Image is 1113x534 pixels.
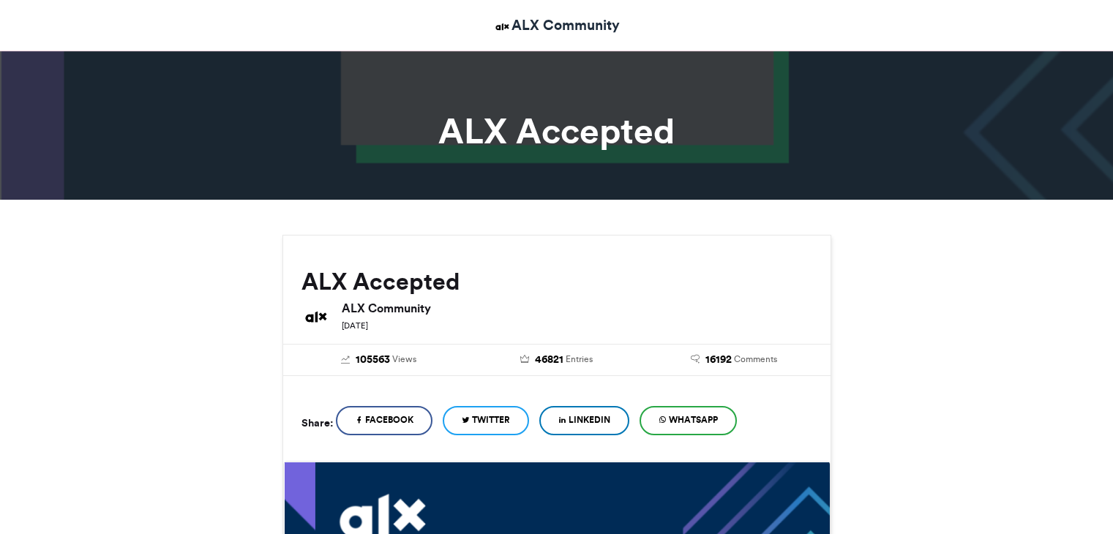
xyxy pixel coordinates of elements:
[342,302,812,314] h6: ALX Community
[356,352,390,368] span: 105563
[669,413,718,426] span: WhatsApp
[566,353,593,366] span: Entries
[301,413,333,432] h5: Share:
[301,352,457,368] a: 105563 Views
[479,352,634,368] a: 46821 Entries
[472,413,510,426] span: Twitter
[705,352,732,368] span: 16192
[301,268,812,295] h2: ALX Accepted
[493,15,620,36] a: ALX Community
[493,18,511,36] img: ALX Community
[301,302,331,331] img: ALX Community
[151,113,963,148] h1: ALX Accepted
[734,353,777,366] span: Comments
[569,413,610,426] span: LinkedIn
[392,353,416,366] span: Views
[656,352,812,368] a: 16192 Comments
[336,406,432,435] a: Facebook
[640,406,737,435] a: WhatsApp
[443,406,529,435] a: Twitter
[539,406,629,435] a: LinkedIn
[365,413,413,426] span: Facebook
[342,320,368,331] small: [DATE]
[535,352,563,368] span: 46821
